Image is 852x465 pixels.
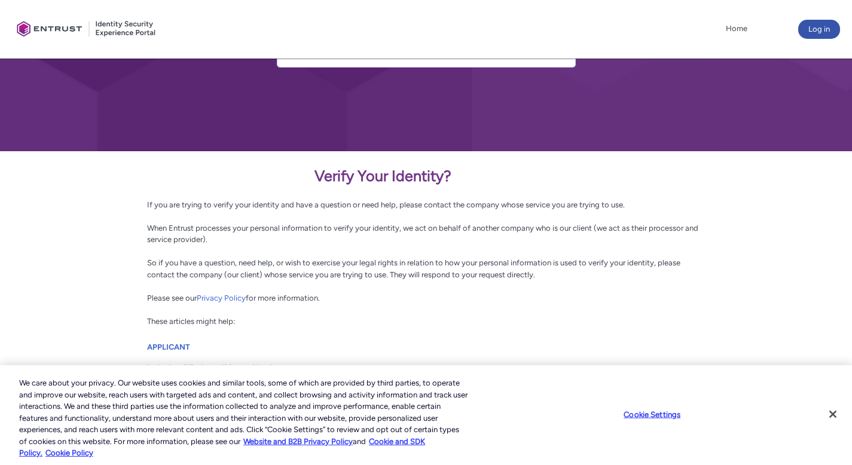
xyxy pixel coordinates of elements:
[723,20,750,38] a: Home
[243,437,353,446] a: More information about our cookie policy., opens in a new tab
[798,20,840,39] button: Log in
[147,357,346,378] a: I’m having difficulty verifying my identity
[197,293,246,302] a: Privacy Policy
[147,342,190,351] a: APPLICANT
[45,448,93,457] a: Cookie Policy
[615,402,689,426] button: Cookie Settings
[19,377,469,459] div: We care about your privacy. Our website uses cookies and similar tools, some of which are provide...
[147,165,706,328] div: If you are trying to verify your identity and have a question or need help, please contact the co...
[147,165,706,188] p: Verify Your Identity?
[147,362,346,373] span: I’m having difficulty verifying my identity
[820,401,846,427] button: Close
